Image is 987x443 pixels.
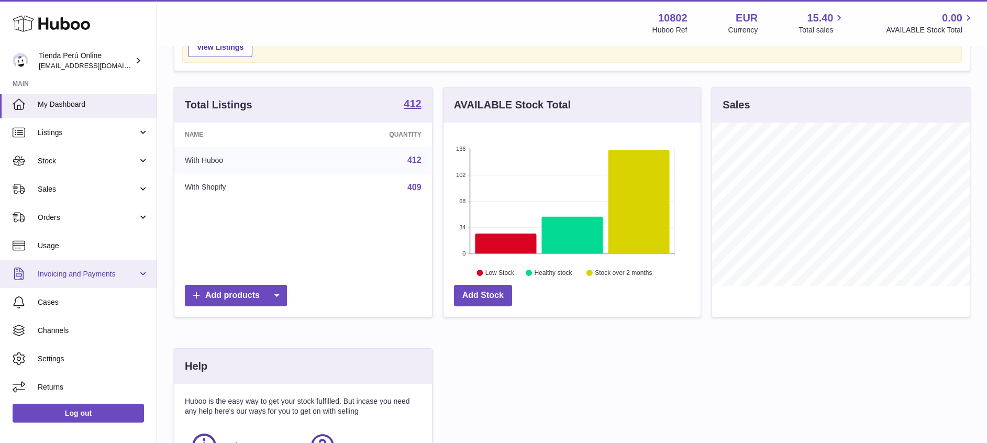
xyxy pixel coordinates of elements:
a: 15.40 Total sales [799,11,845,35]
span: Usage [38,241,149,251]
span: Listings [38,128,138,138]
text: Stock over 2 months [595,269,652,276]
span: Channels [38,326,149,336]
th: Quantity [313,123,432,147]
th: Name [174,123,313,147]
h3: Help [185,359,207,373]
span: Cases [38,297,149,307]
span: 0.00 [942,11,962,25]
span: My Dashboard [38,99,149,109]
a: 409 [407,183,422,192]
a: View Listings [188,37,252,57]
div: Tienda Perú Online [39,51,133,71]
h3: AVAILABLE Stock Total [454,98,571,112]
p: Huboo is the easy way to get your stock fulfilled. But incase you need any help here's our ways f... [185,396,422,416]
td: With Shopify [174,174,313,201]
h3: Sales [723,98,750,112]
strong: EUR [736,11,758,25]
td: With Huboo [174,147,313,174]
span: Stock [38,156,138,166]
span: 15.40 [807,11,833,25]
text: 68 [459,198,465,204]
span: Sales [38,184,138,194]
span: Returns [38,382,149,392]
a: 0.00 AVAILABLE Stock Total [886,11,974,35]
span: Total sales [799,25,845,35]
div: Huboo Ref [652,25,687,35]
a: 412 [404,98,421,111]
text: 136 [456,146,465,152]
img: internalAdmin-10802@internal.huboo.com [13,53,28,69]
text: 0 [462,250,465,257]
div: Currency [728,25,758,35]
text: Low Stock [485,269,515,276]
a: Add Stock [454,285,512,306]
span: AVAILABLE Stock Total [886,25,974,35]
h3: Total Listings [185,98,252,112]
text: 102 [456,172,465,178]
span: Settings [38,354,149,364]
span: Orders [38,213,138,223]
text: 34 [459,224,465,230]
strong: 10802 [658,11,687,25]
span: [EMAIL_ADDRESS][DOMAIN_NAME] [39,61,154,70]
strong: 412 [404,98,421,109]
a: 412 [407,156,422,164]
text: Healthy stock [534,269,572,276]
a: Log out [13,404,144,423]
a: Add products [185,285,287,306]
span: Invoicing and Payments [38,269,138,279]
